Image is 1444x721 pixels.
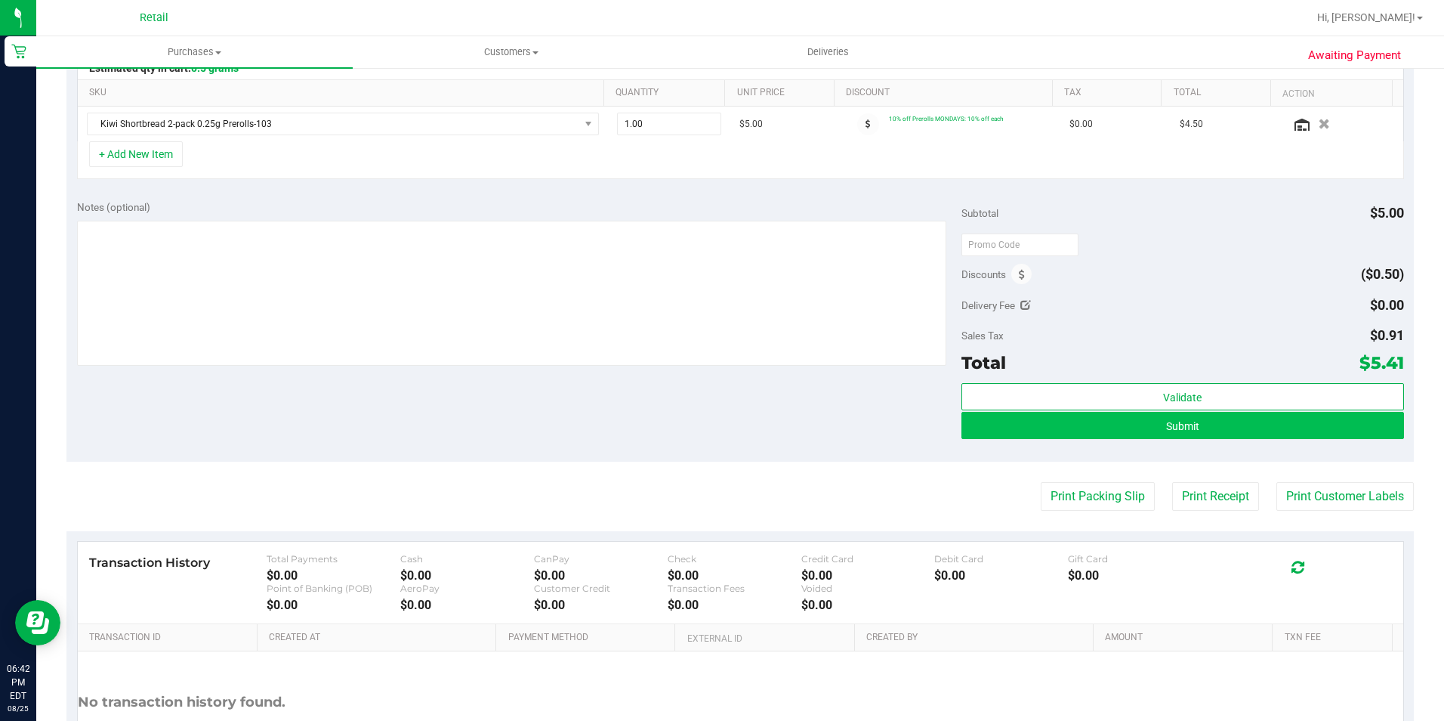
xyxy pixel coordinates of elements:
[670,36,986,68] a: Deliveries
[36,45,353,59] span: Purchases
[739,117,763,132] span: $5.00
[961,207,998,219] span: Subtotal
[7,703,29,714] p: 08/25
[1041,482,1155,511] button: Print Packing Slip
[668,583,801,594] div: Transaction Fees
[801,553,935,565] div: Credit Card
[267,598,400,612] div: $0.00
[534,583,668,594] div: Customer Credit
[1370,297,1404,313] span: $0.00
[668,553,801,565] div: Check
[36,36,353,68] a: Purchases
[866,632,1088,644] a: Created By
[961,412,1404,439] button: Submit
[801,568,935,583] div: $0.00
[267,568,400,583] div: $0.00
[11,44,26,59] inline-svg: Retail
[508,632,670,644] a: Payment Method
[1163,391,1202,404] span: Validate
[787,45,869,59] span: Deliveries
[89,632,251,644] a: Transaction ID
[801,598,935,612] div: $0.00
[534,568,668,583] div: $0.00
[140,11,168,24] span: Retail
[1020,300,1031,311] i: Edit Delivery Fee
[961,352,1006,373] span: Total
[1068,568,1202,583] div: $0.00
[961,234,1078,256] input: Promo Code
[961,261,1006,288] span: Discounts
[1317,11,1415,23] span: Hi, [PERSON_NAME]!
[1361,266,1404,282] span: ($0.50)
[534,553,668,565] div: CanPay
[353,36,669,68] a: Customers
[668,598,801,612] div: $0.00
[1069,117,1093,132] span: $0.00
[400,598,534,612] div: $0.00
[961,299,1015,311] span: Delivery Fee
[7,662,29,703] p: 06:42 PM EDT
[1105,632,1267,644] a: Amount
[400,568,534,583] div: $0.00
[934,568,1068,583] div: $0.00
[846,87,1046,99] a: Discount
[934,553,1068,565] div: Debit Card
[737,87,828,99] a: Unit Price
[801,583,935,594] div: Voided
[668,568,801,583] div: $0.00
[89,87,597,99] a: SKU
[1064,87,1156,99] a: Tax
[269,632,490,644] a: Created At
[534,598,668,612] div: $0.00
[87,113,599,135] span: NO DATA FOUND
[1370,205,1404,221] span: $5.00
[267,553,400,565] div: Total Payments
[616,87,719,99] a: Quantity
[1276,482,1414,511] button: Print Customer Labels
[1370,327,1404,343] span: $0.91
[1166,420,1199,432] span: Submit
[1285,632,1387,644] a: Txn Fee
[267,583,400,594] div: Point of Banking (POB)
[618,113,720,135] input: 1.00
[400,553,534,565] div: Cash
[674,624,853,651] th: External ID
[1174,87,1265,99] a: Total
[889,115,1003,122] span: 10% off Prerolls MONDAYS: 10% off each
[1068,553,1202,565] div: Gift Card
[89,141,183,167] button: + Add New Item
[15,600,60,645] iframe: Resource center
[1270,80,1392,107] th: Action
[961,383,1404,410] button: Validate
[961,330,1004,342] span: Sales Tax
[1172,482,1259,511] button: Print Receipt
[353,45,668,59] span: Customers
[400,583,534,594] div: AeroPay
[1308,47,1401,64] span: Awaiting Payment
[1180,117,1203,132] span: $4.50
[88,113,579,135] span: Kiwi Shortbread 2-pack 0.25g Prerolls-103
[77,201,150,213] span: Notes (optional)
[1359,352,1404,373] span: $5.41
